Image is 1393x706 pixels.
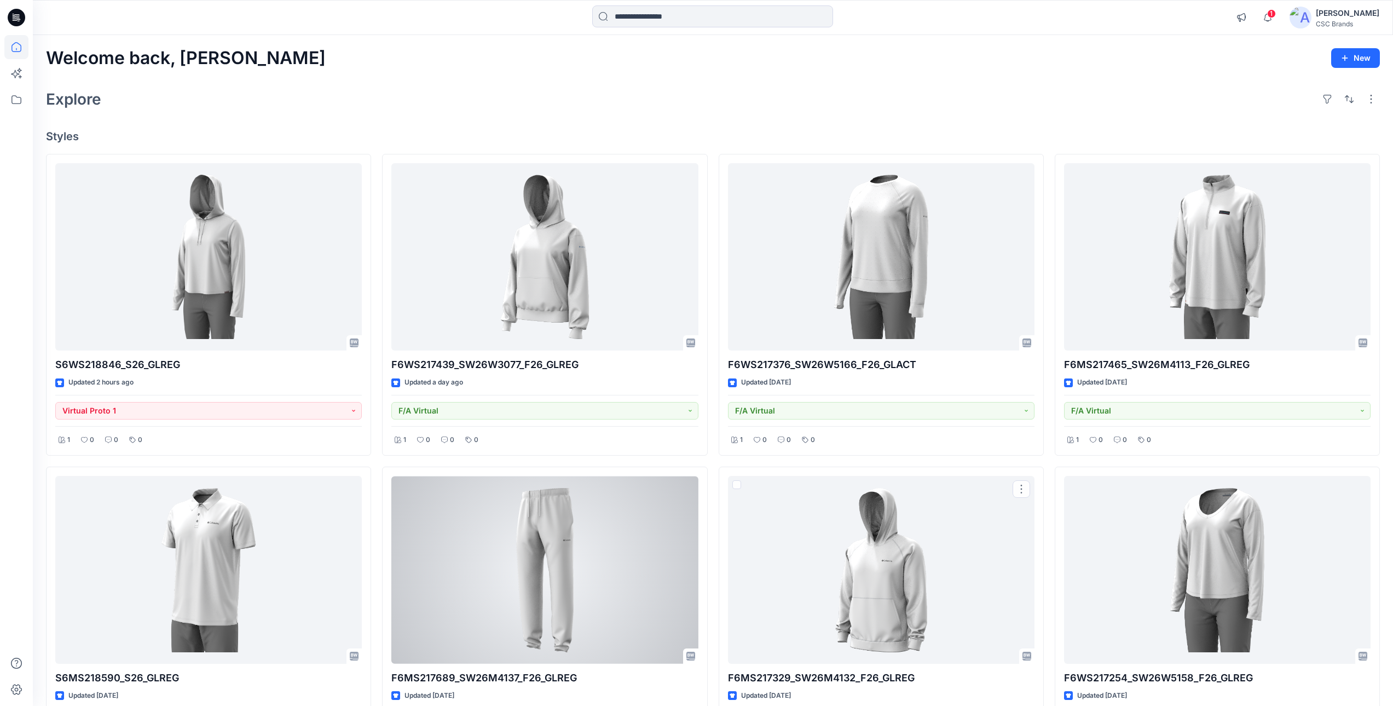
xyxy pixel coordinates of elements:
[787,434,791,446] p: 0
[404,377,463,388] p: Updated a day ago
[1064,670,1371,686] p: F6WS217254_SW26W5158_F26_GLREG
[391,357,698,372] p: F6WS217439_SW26W3077_F26_GLREG
[1316,20,1379,28] div: CSC Brands
[1076,434,1079,446] p: 1
[740,434,743,446] p: 1
[741,377,791,388] p: Updated [DATE]
[450,434,454,446] p: 0
[1331,48,1380,68] button: New
[1123,434,1127,446] p: 0
[1077,690,1127,702] p: Updated [DATE]
[55,670,362,686] p: S6MS218590_S26_GLREG
[1077,377,1127,388] p: Updated [DATE]
[1064,476,1371,664] a: F6WS217254_SW26W5158_F26_GLREG
[728,357,1034,372] p: F6WS217376_SW26W5166_F26_GLACT
[68,690,118,702] p: Updated [DATE]
[138,434,142,446] p: 0
[762,434,767,446] p: 0
[68,377,134,388] p: Updated 2 hours ago
[741,690,791,702] p: Updated [DATE]
[1064,163,1371,351] a: F6MS217465_SW26M4113_F26_GLREG
[55,476,362,664] a: S6MS218590_S26_GLREG
[67,434,70,446] p: 1
[426,434,430,446] p: 0
[728,163,1034,351] a: F6WS217376_SW26W5166_F26_GLACT
[728,476,1034,664] a: F6MS217329_SW26M4132_F26_GLREG
[391,476,698,664] a: F6MS217689_SW26M4137_F26_GLREG
[404,690,454,702] p: Updated [DATE]
[55,163,362,351] a: S6WS218846_S26_GLREG
[474,434,478,446] p: 0
[1267,9,1276,18] span: 1
[46,130,1380,143] h4: Styles
[1147,434,1151,446] p: 0
[403,434,406,446] p: 1
[811,434,815,446] p: 0
[55,357,362,372] p: S6WS218846_S26_GLREG
[114,434,118,446] p: 0
[1064,357,1371,372] p: F6MS217465_SW26M4113_F26_GLREG
[391,163,698,351] a: F6WS217439_SW26W3077_F26_GLREG
[1316,7,1379,20] div: [PERSON_NAME]
[1099,434,1103,446] p: 0
[1290,7,1311,28] img: avatar
[728,670,1034,686] p: F6MS217329_SW26M4132_F26_GLREG
[90,434,94,446] p: 0
[46,48,326,68] h2: Welcome back, [PERSON_NAME]
[46,90,101,108] h2: Explore
[391,670,698,686] p: F6MS217689_SW26M4137_F26_GLREG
